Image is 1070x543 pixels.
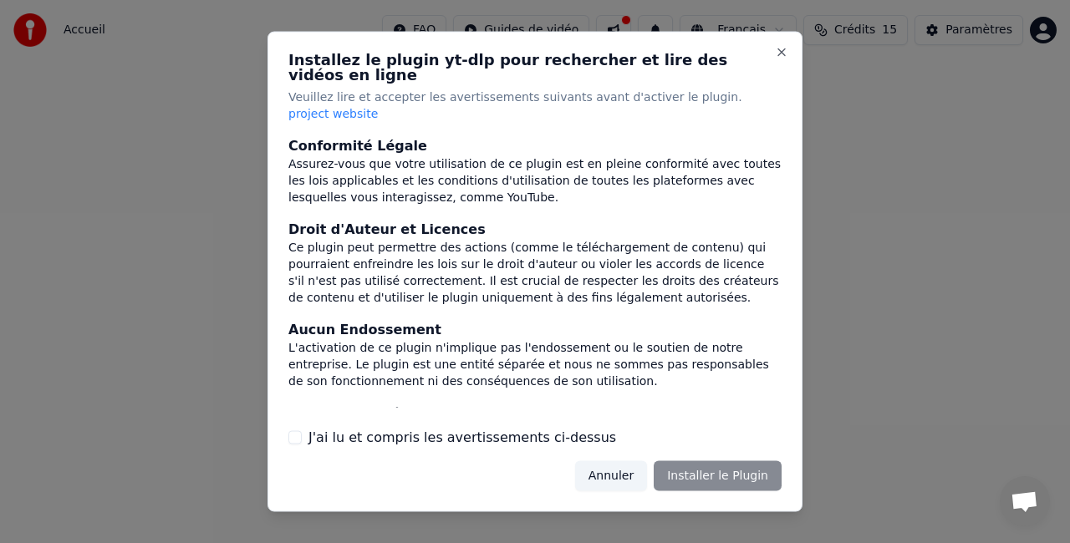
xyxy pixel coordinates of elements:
[288,319,782,339] div: Aucun Endossement
[288,339,782,389] div: L'activation de ce plugin n'implique pas l'endossement ou le soutien de notre entreprise. Le plug...
[288,239,782,306] div: Ce plugin peut permettre des actions (comme le téléchargement de contenu) qui pourraient enfreind...
[288,403,782,423] div: Responsabilité de l'Utilisateur
[288,155,782,206] div: Assurez-vous que votre utilisation de ce plugin est en pleine conformité avec toutes les lois app...
[288,219,782,239] div: Droit d'Auteur et Licences
[308,427,616,447] label: J'ai lu et compris les avertissements ci-dessus
[288,107,378,120] span: project website
[288,89,782,123] p: Veuillez lire et accepter les avertissements suivants avant d'activer le plugin.
[288,53,782,83] h2: Installez le plugin yt-dlp pour rechercher et lire des vidéos en ligne
[575,460,647,490] button: Annuler
[288,135,782,155] div: Conformité Légale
